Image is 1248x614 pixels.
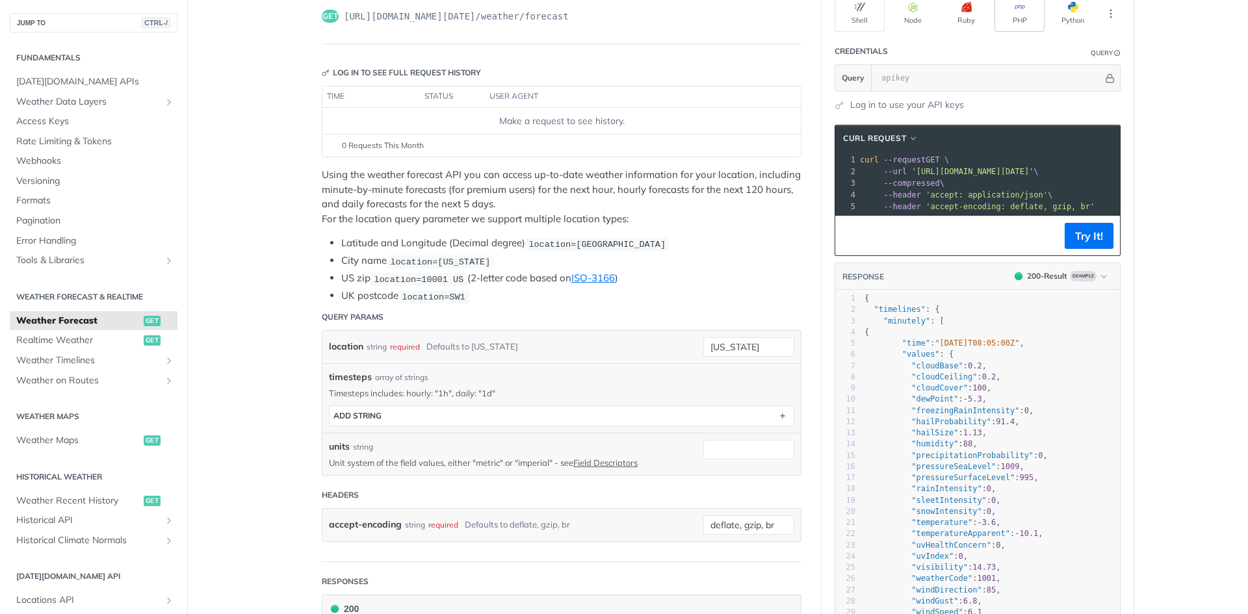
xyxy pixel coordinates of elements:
label: location [329,337,363,356]
svg: Key [322,69,330,77]
span: "humidity" [911,439,958,448]
span: 85 [987,585,996,595]
div: Responses [322,576,369,587]
span: : , [864,394,987,403]
div: 2 [835,166,857,177]
span: 'accept-encoding: deflate, gzip, br' [926,202,1095,211]
span: : , [864,518,1001,527]
span: --header [883,202,921,211]
label: units [329,440,350,454]
div: Log in to see full request history [322,67,481,79]
div: 1 [835,293,855,304]
span: GET \ [860,155,949,164]
a: Weather Data LayersShow subpages for Weather Data Layers [10,92,177,112]
span: : , [864,541,1006,550]
div: 13 [835,428,855,439]
span: "uvIndex" [911,552,954,561]
span: 0.2 [982,372,996,381]
span: "visibility" [911,563,968,572]
span: Weather Maps [16,434,140,447]
span: { [864,294,869,303]
p: Unit system of the field values, either "metric" or "imperial" - see [329,457,684,468]
button: Try It! [1065,223,1113,249]
button: Show subpages for Weather Data Layers [164,97,174,107]
span: Weather Data Layers [16,96,161,109]
button: Show subpages for Weather Timelines [164,355,174,366]
span: : , [864,339,1024,348]
span: timesteps [329,370,372,384]
div: Query Params [322,311,383,323]
th: status [420,86,485,107]
div: 6 [835,349,855,360]
a: Webhooks [10,151,177,171]
span: : , [864,406,1033,415]
span: "cloudCover" [911,383,968,392]
input: apikey [875,65,1103,91]
span: "hailProbability" [911,417,991,426]
span: "sleetIntensity" [911,496,987,505]
span: "[DATE]T08:05:00Z" [935,339,1019,348]
button: Hide [1103,71,1117,84]
span: 0 [1024,406,1029,415]
span: "weatherCode" [911,574,972,583]
span: 1.13 [963,428,982,437]
span: "pressureSeaLevel" [911,462,996,471]
span: 0 [996,541,1000,550]
th: user agent [485,86,775,107]
span: - [977,518,981,527]
span: location=[US_STATE] [390,257,490,266]
span: Rate Limiting & Tokens [16,135,174,148]
a: Error Handling [10,231,177,251]
label: accept-encoding [329,515,402,534]
span: : , [864,473,1038,482]
span: 100 [972,383,987,392]
div: QueryInformation [1091,48,1121,58]
button: Show subpages for Historical API [164,515,174,526]
span: 200 [331,605,339,613]
a: Weather Mapsget [10,431,177,450]
span: Error Handling [16,235,174,248]
span: 995 [1019,473,1033,482]
span: : , [864,372,1001,381]
span: \ [860,167,1039,176]
div: 8 [835,372,855,383]
a: Weather on RoutesShow subpages for Weather on Routes [10,371,177,390]
button: Copy to clipboard [842,226,860,246]
div: 4 [835,327,855,338]
span: https://api.tomorrow.io/v4/weather/forecast [344,10,569,23]
span: 1009 [1001,462,1020,471]
span: curl [860,155,879,164]
h2: Weather Maps [10,411,177,422]
div: 26 [835,573,855,584]
span: 0 [1038,451,1043,460]
div: 12 [835,416,855,428]
svg: More ellipsis [1105,8,1117,19]
h2: Weather Forecast & realtime [10,291,177,303]
span: Query [842,72,864,84]
span: location=[GEOGRAPHIC_DATA] [528,239,666,249]
span: 14.73 [972,563,996,572]
span: : , [864,484,996,493]
div: 2 [835,304,855,315]
div: required [428,515,458,534]
button: ADD string [330,406,794,426]
p: Timesteps includes: hourly: "1h", daily: "1d" [329,387,794,399]
span: : { [864,350,954,359]
span: - [1015,529,1019,538]
span: 1001 [977,574,996,583]
span: 5.3 [968,394,982,403]
div: array of strings [375,372,428,383]
h2: Historical Weather [10,471,177,483]
span: "values" [902,350,940,359]
span: [DATE][DOMAIN_NAME] APIs [16,75,174,88]
div: 4 [835,189,857,201]
div: 1 [835,154,857,166]
div: 28 [835,596,855,607]
span: Realtime Weather [16,334,140,347]
span: Webhooks [16,155,174,168]
div: 7 [835,361,855,372]
span: "temperature" [911,518,972,527]
div: 5 [835,338,855,349]
div: string [353,441,373,453]
a: Historical Climate NormalsShow subpages for Historical Climate Normals [10,531,177,550]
